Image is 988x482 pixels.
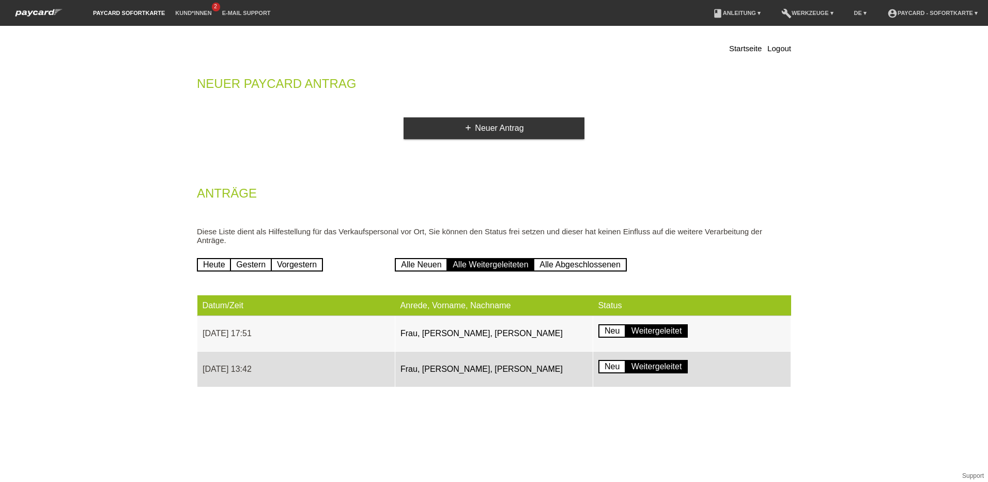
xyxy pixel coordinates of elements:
[170,10,217,16] a: Kund*innen
[271,258,323,272] a: Vorgestern
[395,258,447,272] a: Alle Neuen
[197,227,791,245] p: Diese Liste dient als Hilfestellung für das Verkaufspersonal vor Ort, Sie können den Status frei ...
[197,295,395,316] th: Datum/Zeit
[707,10,766,16] a: bookAnleitung ▾
[713,8,723,19] i: book
[10,7,67,18] img: paycard Sofortkarte
[404,117,584,139] a: addNeuer Antrag
[197,79,791,94] h2: Neuer Paycard Antrag
[781,8,792,19] i: build
[212,3,220,11] span: 2
[962,472,984,479] a: Support
[230,258,272,272] a: Gestern
[625,360,688,373] a: Weitergeleitet
[197,316,395,352] td: [DATE] 17:51
[593,295,791,316] th: Status
[882,10,983,16] a: account_circlepaycard - Sofortkarte ▾
[197,352,395,387] td: [DATE] 13:42
[217,10,276,16] a: E-Mail Support
[446,258,534,272] a: Alle Weitergeleiteten
[598,324,626,338] a: Neu
[395,295,593,316] th: Anrede, Vorname, Nachname
[849,10,872,16] a: DE ▾
[464,124,472,132] i: add
[767,44,791,53] a: Logout
[400,329,563,338] a: Frau, [PERSON_NAME], [PERSON_NAME]
[598,360,626,373] a: Neu
[197,188,791,204] h2: Anträge
[197,258,231,272] a: Heute
[625,324,688,338] a: Weitergeleitet
[400,365,563,373] a: Frau, [PERSON_NAME], [PERSON_NAME]
[776,10,839,16] a: buildWerkzeuge ▾
[729,44,762,53] a: Startseite
[533,258,627,272] a: Alle Abgeschlossenen
[88,10,170,16] a: paycard Sofortkarte
[887,8,898,19] i: account_circle
[10,12,67,20] a: paycard Sofortkarte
